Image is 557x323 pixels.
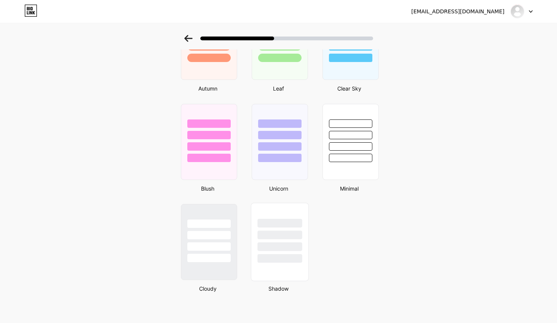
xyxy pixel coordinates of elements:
[179,185,237,193] div: Blush
[249,84,308,92] div: Leaf
[249,285,308,293] div: Shadow
[510,4,525,19] img: Công Thành Phạm
[411,8,504,16] div: [EMAIL_ADDRESS][DOMAIN_NAME]
[320,185,379,193] div: Minimal
[320,84,379,92] div: Clear Sky
[249,185,308,193] div: Unicorn
[179,285,237,293] div: Cloudy
[179,84,237,92] div: Autumn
